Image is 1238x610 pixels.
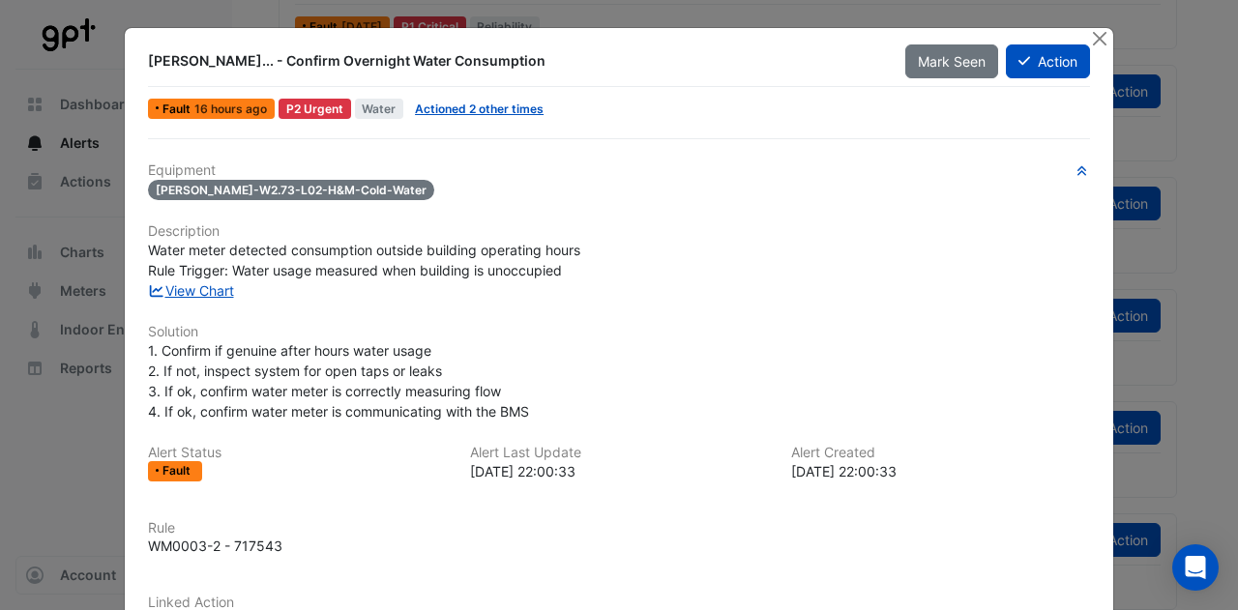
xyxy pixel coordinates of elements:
[148,324,1090,340] h6: Solution
[791,445,1090,461] h6: Alert Created
[148,162,1090,179] h6: Equipment
[148,536,282,556] div: WM0003-2 - 717543
[194,102,267,116] span: Thu 14-Aug-2025 22:00 AEST
[148,342,529,420] span: 1. Confirm if genuine after hours water usage 2. If not, inspect system for open taps or leaks 3....
[148,282,234,299] a: View Chart
[791,461,1090,481] div: [DATE] 22:00:33
[415,102,544,116] a: Actioned 2 other times
[470,445,769,461] h6: Alert Last Update
[148,445,447,461] h6: Alert Status
[148,180,434,200] span: [PERSON_NAME]-W2.73-L02-H&M-Cold-Water
[148,520,1090,537] h6: Rule
[1172,544,1219,591] div: Open Intercom Messenger
[470,461,769,481] div: [DATE] 22:00:33
[1089,28,1109,48] button: Close
[162,465,194,477] span: Fault
[279,99,351,119] div: P2 Urgent
[355,99,404,119] span: Water
[148,242,580,278] span: Water meter detected consumption outside building operating hours Rule Trigger: Water usage measu...
[162,103,194,115] span: Fault
[148,223,1090,240] h6: Description
[148,51,882,71] div: [PERSON_NAME]... - Confirm Overnight Water Consumption
[918,53,986,70] span: Mark Seen
[1006,44,1090,78] button: Action
[905,44,998,78] button: Mark Seen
